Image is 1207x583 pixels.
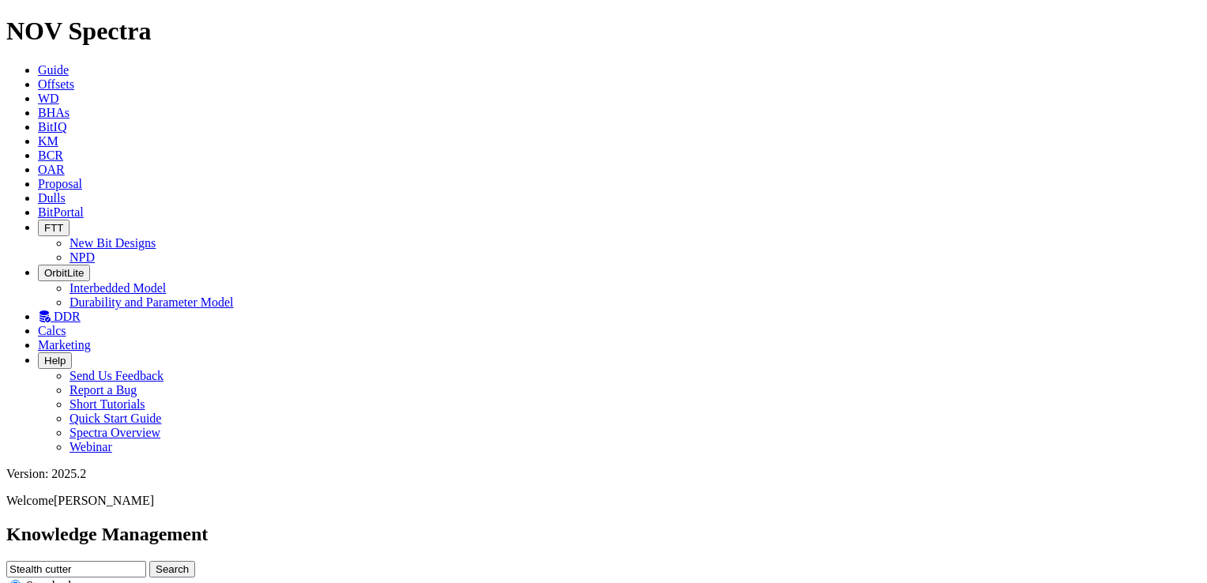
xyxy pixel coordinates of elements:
a: Marketing [38,338,91,352]
a: Calcs [38,324,66,337]
span: Help [44,355,66,367]
a: OAR [38,163,65,176]
a: BitIQ [38,120,66,134]
a: Send Us Feedback [70,369,164,382]
button: Search [149,561,195,577]
input: e.g. Smoothsteer Record [6,561,146,577]
span: FTT [44,222,63,234]
a: Interbedded Model [70,281,166,295]
a: Quick Start Guide [70,412,161,425]
a: Short Tutorials [70,397,145,411]
a: Durability and Parameter Model [70,295,234,309]
a: BHAs [38,106,70,119]
div: Version: 2025.2 [6,467,1201,481]
p: Welcome [6,494,1201,508]
a: Spectra Overview [70,426,160,439]
a: New Bit Designs [70,236,156,250]
button: FTT [38,220,70,236]
button: Help [38,352,72,369]
a: BitPortal [38,205,84,219]
span: [PERSON_NAME] [54,494,154,507]
h2: Knowledge Management [6,524,1201,545]
a: Offsets [38,77,74,91]
button: OrbitLite [38,265,90,281]
h1: NOV Spectra [6,17,1201,46]
a: Dulls [38,191,66,205]
a: Report a Bug [70,383,137,397]
a: BCR [38,149,63,162]
a: KM [38,134,58,148]
a: DDR [38,310,81,323]
a: WD [38,92,59,105]
a: Webinar [70,440,112,453]
a: Proposal [38,177,82,190]
a: Guide [38,63,69,77]
a: NPD [70,250,95,264]
span: OrbitLite [44,267,84,279]
span: DDR [54,310,81,323]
